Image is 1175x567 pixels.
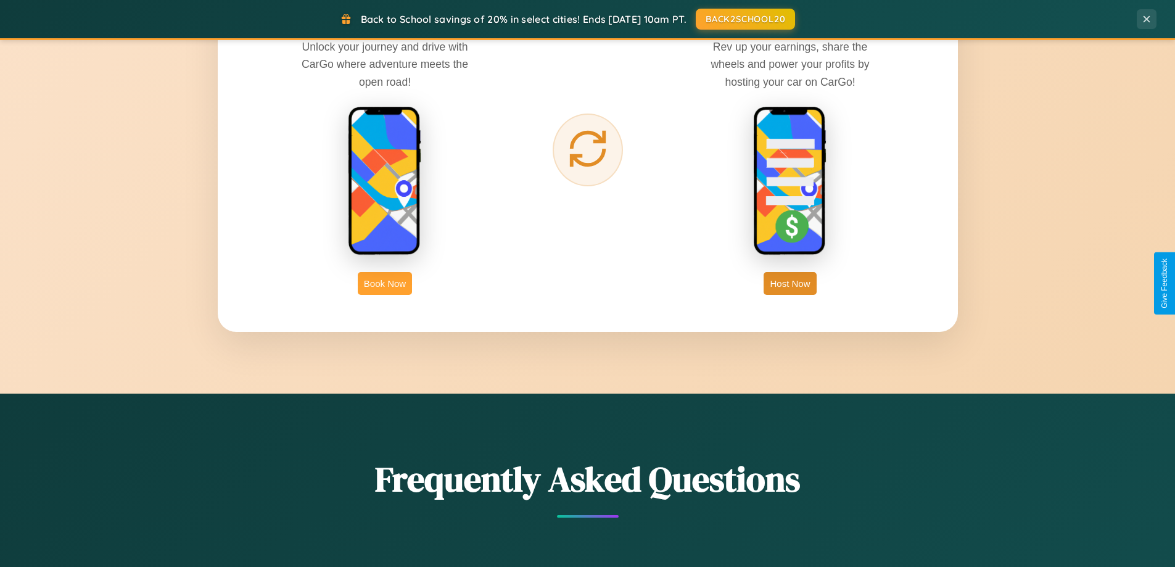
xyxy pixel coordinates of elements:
button: Book Now [358,272,412,295]
span: Back to School savings of 20% in select cities! Ends [DATE] 10am PT. [361,13,686,25]
h2: Frequently Asked Questions [218,455,958,503]
p: Unlock your journey and drive with CarGo where adventure meets the open road! [292,38,477,90]
img: rent phone [348,106,422,257]
button: Host Now [764,272,816,295]
button: BACK2SCHOOL20 [696,9,795,30]
div: Give Feedback [1160,259,1169,308]
p: Rev up your earnings, share the wheels and power your profits by hosting your car on CarGo! [698,38,883,90]
img: host phone [753,106,827,257]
